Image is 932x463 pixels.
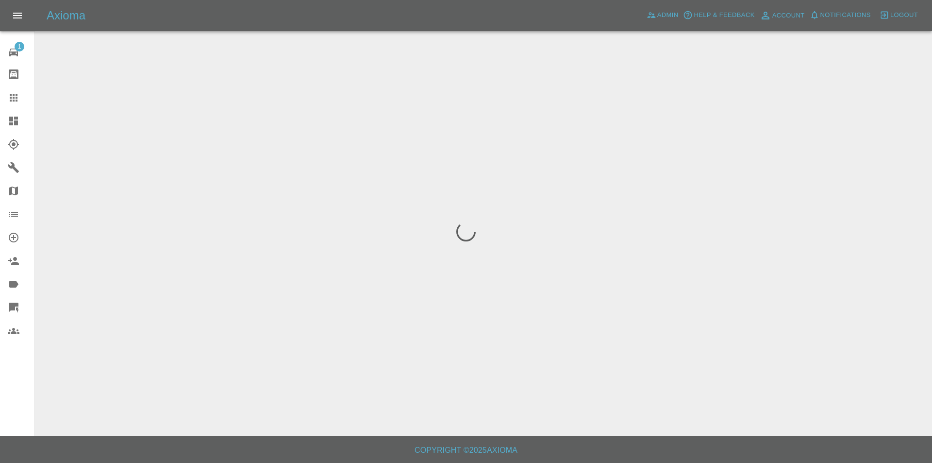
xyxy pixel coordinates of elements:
[807,8,873,23] button: Notifications
[47,8,85,23] h5: Axioma
[6,4,29,27] button: Open drawer
[772,10,805,21] span: Account
[681,8,757,23] button: Help & Feedback
[877,8,920,23] button: Logout
[694,10,754,21] span: Help & Feedback
[820,10,871,21] span: Notifications
[890,10,918,21] span: Logout
[757,8,807,23] a: Account
[8,444,924,457] h6: Copyright © 2025 Axioma
[644,8,681,23] a: Admin
[657,10,679,21] span: Admin
[15,42,24,51] span: 1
